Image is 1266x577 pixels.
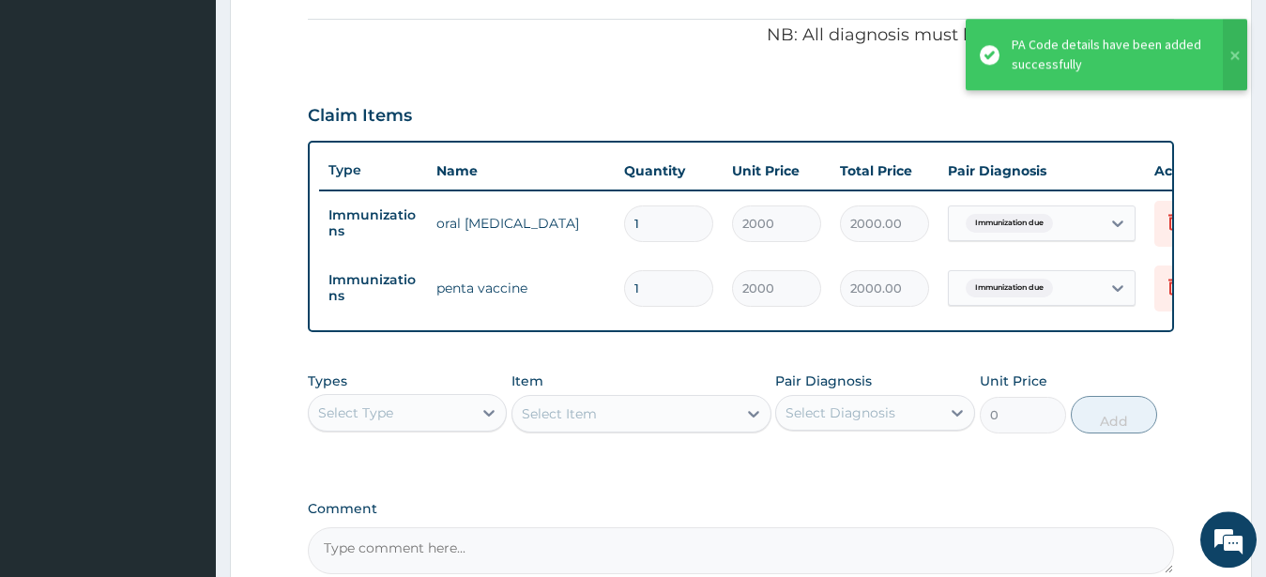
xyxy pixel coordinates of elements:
[319,198,427,249] td: Immunizations
[723,152,831,190] th: Unit Price
[427,269,615,307] td: penta vaccine
[938,152,1145,190] th: Pair Diagnosis
[1012,35,1205,74] div: PA Code details have been added successfully
[308,501,1175,517] label: Comment
[786,403,895,422] div: Select Diagnosis
[427,205,615,242] td: oral [MEDICAL_DATA]
[966,279,1053,297] span: Immunization due
[9,381,358,447] textarea: Type your message and hit 'Enter'
[980,372,1047,390] label: Unit Price
[966,214,1053,233] span: Immunization due
[1071,396,1157,433] button: Add
[318,403,393,422] div: Select Type
[1145,152,1239,190] th: Actions
[615,152,723,190] th: Quantity
[319,263,427,313] td: Immunizations
[308,9,353,54] div: Minimize live chat window
[98,105,315,129] div: Chat with us now
[831,152,938,190] th: Total Price
[35,94,76,141] img: d_794563401_company_1708531726252_794563401
[775,372,872,390] label: Pair Diagnosis
[308,106,412,127] h3: Claim Items
[308,23,1175,48] p: NB: All diagnosis must be linked to a claim item
[109,171,259,360] span: We're online!
[319,153,427,188] th: Type
[511,372,543,390] label: Item
[427,152,615,190] th: Name
[308,373,347,389] label: Types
